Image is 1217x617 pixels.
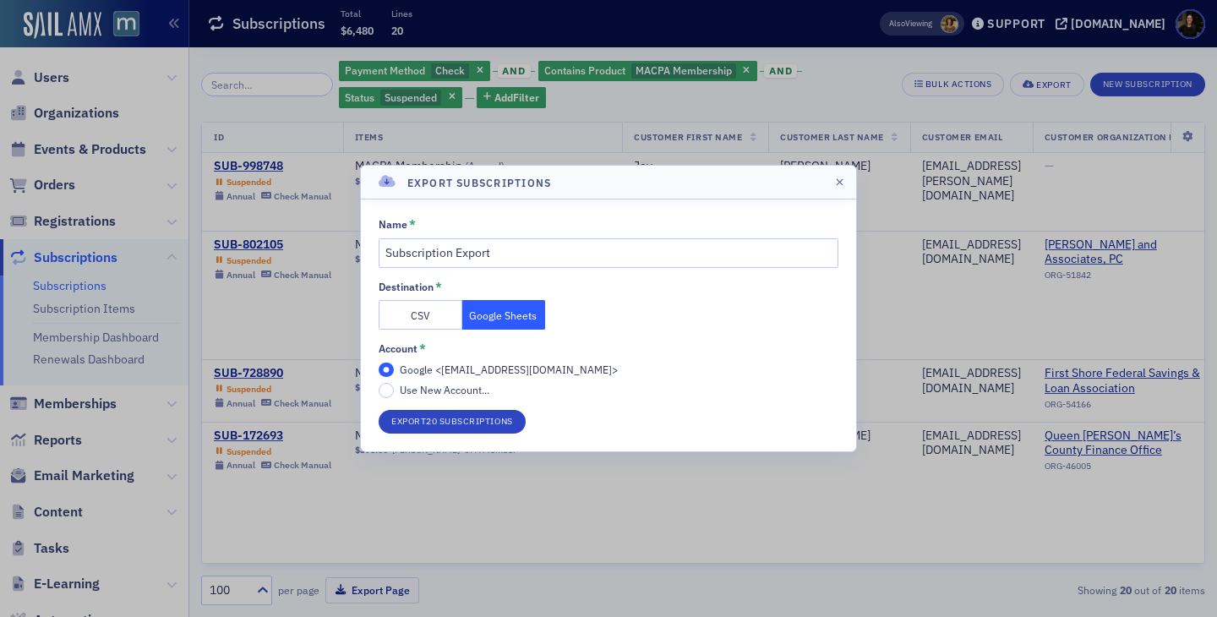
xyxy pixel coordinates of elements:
abbr: This field is required [409,217,416,232]
abbr: This field is required [435,280,442,295]
div: Account [379,342,417,355]
button: Google Sheets [462,300,546,330]
input: Use New Account... [379,383,394,398]
h4: Export Subscriptions [407,175,552,190]
abbr: This field is required [419,341,426,357]
input: Google <[EMAIL_ADDRESS][DOMAIN_NAME]> [379,363,394,378]
span: Google <[EMAIL_ADDRESS][DOMAIN_NAME]> [400,363,618,376]
div: Destination [379,281,434,293]
button: CSV [379,300,462,330]
button: Export20 Subscriptions [379,410,526,434]
span: Use New Account... [400,383,489,396]
div: Name [379,218,407,231]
